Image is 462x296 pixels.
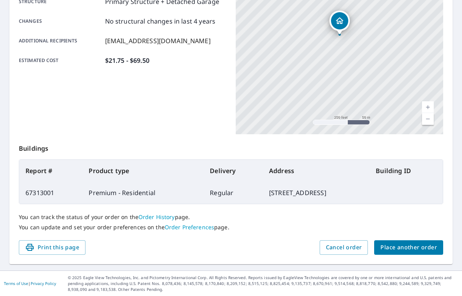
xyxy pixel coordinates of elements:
[19,134,443,159] p: Buildings
[19,224,443,231] p: You can update and set your order preferences on the page.
[369,160,443,182] th: Building ID
[165,223,214,231] a: Order Preferences
[105,56,149,65] p: $21.75 - $69.50
[19,16,102,26] p: Changes
[82,160,204,182] th: Product type
[263,182,369,204] td: [STREET_ADDRESS]
[25,243,79,252] span: Print this page
[19,182,82,204] td: 67313001
[4,281,28,286] a: Terms of Use
[19,36,102,46] p: Additional recipients
[204,182,263,204] td: Regular
[31,281,56,286] a: Privacy Policy
[105,16,216,26] p: No structural changes in last 4 years
[422,113,434,125] a: Current Level 17, Zoom Out
[19,214,443,221] p: You can track the status of your order on the page.
[4,281,56,286] p: |
[326,243,362,252] span: Cancel order
[374,240,443,255] button: Place another order
[138,213,175,221] a: Order History
[263,160,369,182] th: Address
[204,160,263,182] th: Delivery
[19,160,82,182] th: Report #
[19,56,102,65] p: Estimated cost
[380,243,437,252] span: Place another order
[105,36,211,46] p: [EMAIL_ADDRESS][DOMAIN_NAME]
[422,101,434,113] a: Current Level 17, Zoom In
[68,275,458,292] p: © 2025 Eagle View Technologies, Inc. and Pictometry International Corp. All Rights Reserved. Repo...
[19,240,85,255] button: Print this page
[329,11,350,35] div: Dropped pin, building 1, Residential property, 16042 Newburgh Rd Livonia, MI 48154
[82,182,204,204] td: Premium - Residential
[320,240,368,255] button: Cancel order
